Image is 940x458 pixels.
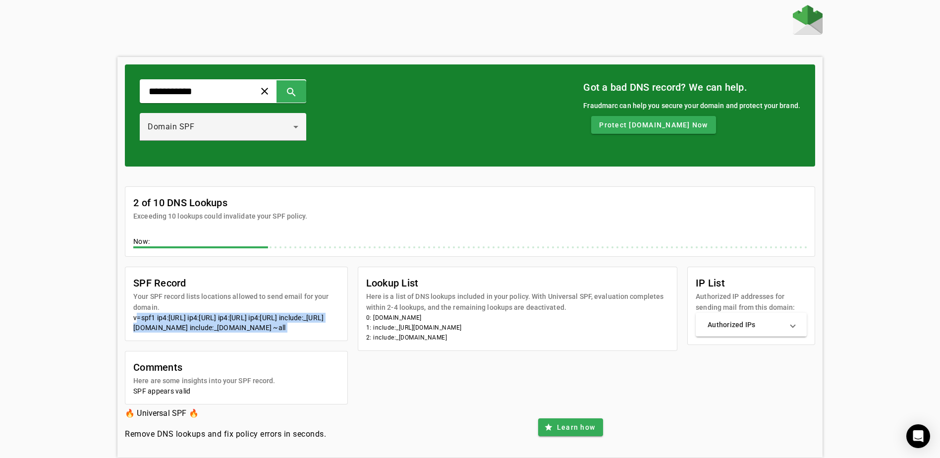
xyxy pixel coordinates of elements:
mat-expansion-panel-header: Authorized IPs [696,313,807,337]
button: Protect [DOMAIN_NAME] Now [591,116,716,134]
mat-card-subtitle: Here is a list of DNS lookups included in your policy. With Universal SPF, evaluation completes w... [366,291,669,313]
span: Protect [DOMAIN_NAME] Now [599,120,708,130]
span: Domain SPF [148,122,194,131]
li: 1: include:_[URL][DOMAIN_NAME] [366,323,669,333]
mat-card-subtitle: Here are some insights into your SPF record. [133,375,275,386]
mat-card-title: Got a bad DNS record? We can help. [583,79,800,95]
mat-card-title: SPF Record [133,275,339,291]
img: Fraudmarc Logo [793,5,823,35]
mat-card-title: 2 of 10 DNS Lookups [133,195,307,211]
h4: Remove DNS lookups and fix policy errors in seconds. [125,428,326,440]
mat-panel-title: Authorized IPs [708,320,783,330]
h3: 🔥 Universal SPF 🔥 [125,406,326,420]
mat-card-subtitle: Exceeding 10 lookups could invalidate your SPF policy. [133,211,307,222]
li: 0: [DOMAIN_NAME] [366,313,669,323]
mat-card-title: Lookup List [366,275,669,291]
span: Learn how [557,422,595,432]
mat-card-title: IP List [696,275,807,291]
li: 2: include:_[DOMAIN_NAME] [366,333,669,343]
div: Now: [133,236,807,248]
div: SPF appears valid [133,386,339,396]
a: Home [793,5,823,37]
mat-card-subtitle: Your SPF record lists locations allowed to send email for your domain. [133,291,339,313]
div: Fraudmarc can help you secure your domain and protect your brand. [583,100,800,111]
mat-card-subtitle: Authorized IP addresses for sending mail from this domain: [696,291,807,313]
div: v=spf1 ip4:[URL] ip4:[URL] ip4:[URL] ip4:[URL] include:_[URL][DOMAIN_NAME] include:_[DOMAIN_NAME]... [133,313,339,333]
div: Open Intercom Messenger [906,424,930,448]
mat-card-title: Comments [133,359,275,375]
button: Learn how [538,418,603,436]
